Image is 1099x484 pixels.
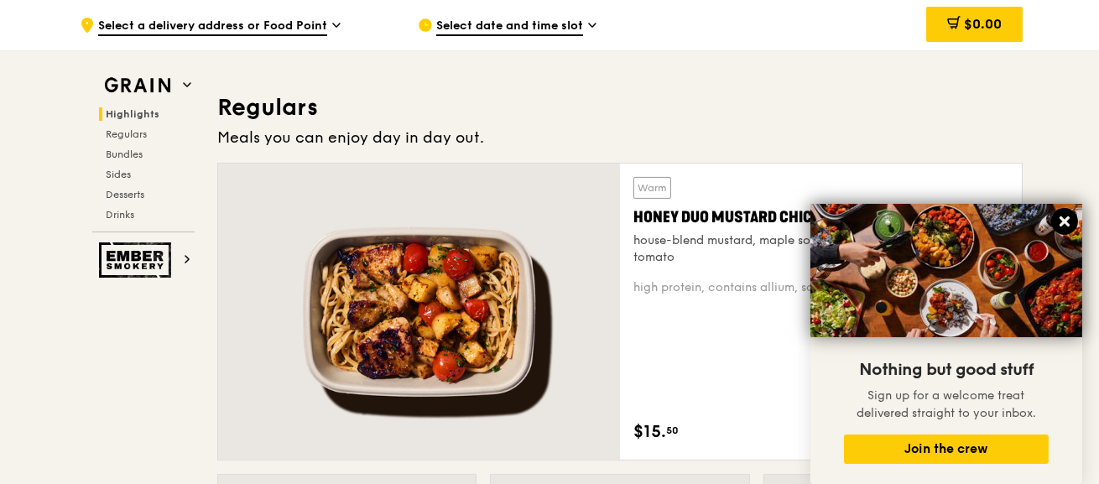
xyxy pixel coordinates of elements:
[106,209,134,221] span: Drinks
[106,169,131,180] span: Sides
[844,435,1049,464] button: Join the crew
[633,177,671,199] div: Warm
[98,18,327,36] span: Select a delivery address or Food Point
[810,204,1082,337] img: DSC07876-Edit02-Large.jpeg
[964,16,1002,32] span: $0.00
[633,206,1008,229] div: Honey Duo Mustard Chicken
[633,279,1008,296] div: high protein, contains allium, soy, wheat
[99,70,176,101] img: Grain web logo
[217,126,1023,149] div: Meals you can enjoy day in day out.
[859,360,1034,380] span: Nothing but good stuff
[1051,208,1078,235] button: Close
[633,232,1008,266] div: house-blend mustard, maple soy baked potato, linguine, cherry tomato
[217,92,1023,122] h3: Regulars
[106,189,144,200] span: Desserts
[666,424,679,437] span: 50
[99,242,176,278] img: Ember Smokery web logo
[436,18,583,36] span: Select date and time slot
[106,108,159,120] span: Highlights
[633,419,666,445] span: $15.
[106,128,147,140] span: Regulars
[857,388,1036,420] span: Sign up for a welcome treat delivered straight to your inbox.
[106,148,143,160] span: Bundles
